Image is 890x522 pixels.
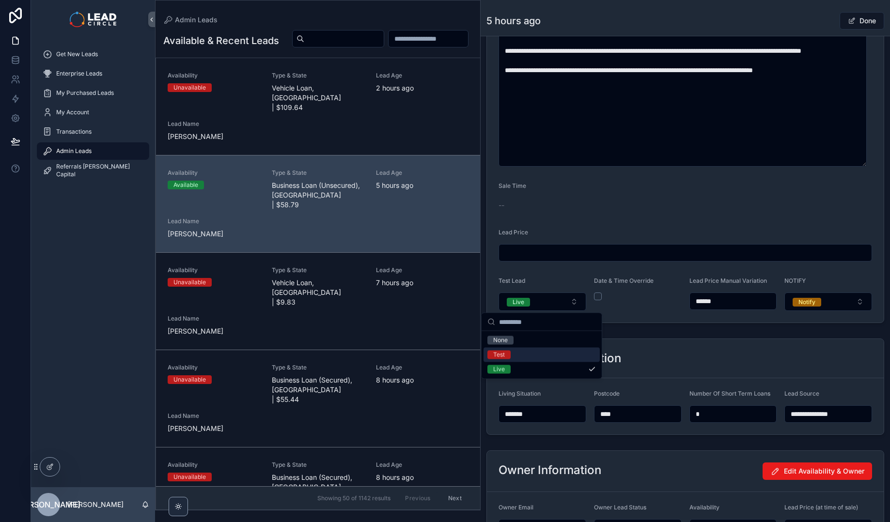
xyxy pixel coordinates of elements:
span: Owner Email [499,504,533,511]
span: Lead Source [784,390,819,397]
span: Edit Availability & Owner [784,466,864,476]
span: Living Situation [499,390,541,397]
span: Vehicle Loan, [GEOGRAPHIC_DATA] | $9.83 [272,278,364,307]
span: Availability [168,364,260,371]
div: Notify [798,298,815,307]
span: 8 hours ago [376,473,468,482]
div: scrollable content [31,39,155,192]
span: Lead Name [168,120,260,128]
a: Referrals [PERSON_NAME] Capital [37,162,149,179]
span: Lead Age [376,266,468,274]
span: Lead Price [499,229,528,236]
a: My Account [37,104,149,121]
span: Lead Name [168,217,260,225]
span: -- [499,200,504,210]
span: Referrals [PERSON_NAME] Capital [56,163,140,178]
button: Select Button [784,292,872,311]
a: Transactions [37,123,149,140]
span: Lead Name [168,412,260,420]
span: Business Loan (Unsecured), [GEOGRAPHIC_DATA] | $58.79 [272,181,364,210]
button: Edit Availability & Owner [763,462,872,480]
span: Sale Time [499,182,526,189]
a: Admin Leads [37,142,149,160]
span: Test Lead [499,277,525,284]
span: 2 hours ago [376,83,468,93]
div: Test [493,351,505,359]
span: Lead Age [376,364,468,371]
a: AvailabilityUnavailableType & StateVehicle Loan, [GEOGRAPHIC_DATA] | $109.64Lead Age2 hours agoLe... [156,58,480,155]
button: Done [840,12,884,30]
span: Number Of Short Term Loans [689,390,770,397]
span: 8 hours ago [376,375,468,385]
span: Date & Time Override [594,277,654,284]
span: Availability [168,461,260,469]
span: NOTIFY [784,277,806,284]
span: Type & State [272,72,364,79]
div: Live [513,298,524,307]
h1: 5 hours ago [486,14,541,28]
div: Unavailable [173,83,206,92]
span: [PERSON_NAME] [168,326,260,336]
span: [PERSON_NAME] [168,132,260,141]
span: Lead Age [376,461,468,469]
span: Transactions [56,128,92,136]
span: Admin Leads [56,147,92,155]
span: Lead Age [376,72,468,79]
span: Business Loan (Secured), [GEOGRAPHIC_DATA] | $55.44 [272,375,364,404]
span: [PERSON_NAME] [168,229,260,239]
span: Postcode [594,390,620,397]
div: Available [173,181,198,189]
span: Lead Name [168,315,260,322]
span: Lead Price Manual Variation [689,277,767,284]
button: Select Button [499,292,586,311]
span: Get New Leads [56,50,98,58]
span: Type & State [272,169,364,177]
h2: Owner Information [499,462,601,478]
span: Availability [168,169,260,177]
a: Admin Leads [163,15,218,25]
span: Lead Age [376,169,468,177]
h1: Available & Recent Leads [163,34,279,47]
span: Vehicle Loan, [GEOGRAPHIC_DATA] | $109.64 [272,83,364,112]
div: Unavailable [173,375,206,384]
span: Availability [689,504,719,511]
span: Type & State [272,364,364,371]
a: AvailabilityUnavailableType & StateBusiness Loan (Secured), [GEOGRAPHIC_DATA] | $55.44Lead Age8 h... [156,350,480,447]
span: 5 hours ago [376,181,468,190]
img: App logo [70,12,116,27]
span: [PERSON_NAME] [168,424,260,433]
div: Unavailable [173,278,206,287]
span: My Account [56,108,89,116]
span: Lead Price (at time of sale) [784,504,858,511]
div: None [493,336,508,345]
a: My Purchased Leads [37,84,149,102]
span: Business Loan (Secured), [GEOGRAPHIC_DATA] | $229.73 [272,473,364,502]
span: Availability [168,266,260,274]
div: Live [493,365,505,374]
span: Availability [168,72,260,79]
span: Enterprise Leads [56,70,102,77]
span: Showing 50 of 1142 results [317,494,390,502]
a: AvailabilityAvailableType & StateBusiness Loan (Unsecured), [GEOGRAPHIC_DATA] | $58.79Lead Age5 h... [156,155,480,252]
span: Admin Leads [175,15,218,25]
button: Next [441,491,468,506]
span: Type & State [272,266,364,274]
p: [PERSON_NAME] [68,500,124,509]
span: Type & State [272,461,364,469]
span: 7 hours ago [376,278,468,288]
a: Enterprise Leads [37,65,149,82]
a: AvailabilityUnavailableType & StateVehicle Loan, [GEOGRAPHIC_DATA] | $9.83Lead Age7 hours agoLead... [156,252,480,350]
span: [PERSON_NAME] [16,499,80,510]
span: Owner Lead Status [594,504,646,511]
div: Suggestions [482,331,602,379]
span: My Purchased Leads [56,89,114,97]
a: Get New Leads [37,46,149,63]
div: Unavailable [173,473,206,481]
